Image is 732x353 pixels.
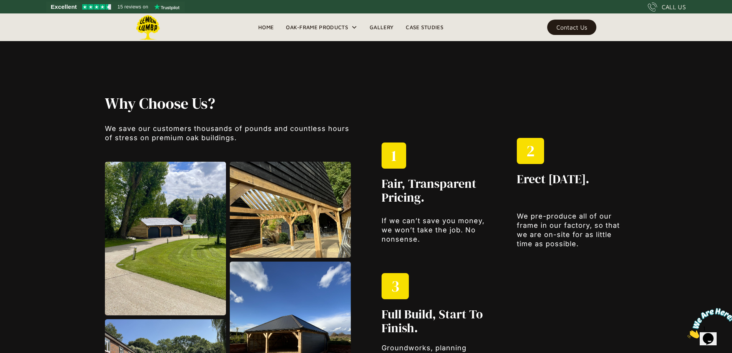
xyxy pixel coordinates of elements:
div: CALL US [662,2,686,12]
div: Oak-Frame Products [280,13,364,41]
span: Excellent [51,2,77,12]
h1: 3 [391,277,399,295]
iframe: chat widget [684,305,732,341]
span: 1 [3,3,6,10]
a: CALL US [648,2,686,12]
div: Contact Us [556,25,587,30]
h2: Fair, Transparent Pricing. [382,177,492,204]
h1: 1 [391,146,397,165]
span: 15 reviews on [118,2,148,12]
h1: 2 [526,142,534,160]
a: Gallery [364,22,400,33]
p: If we can’t save you money, we won’t take the job. No nonsense. [382,216,492,244]
p: We save our customers thousands of pounds and countless hours of stress on premium oak buildings. [105,124,351,143]
h2: Full Build, Start to Finish. [382,308,492,335]
img: Trustpilot 4.5 stars [82,4,111,10]
a: Contact Us [547,20,596,35]
p: We pre-produce all of our frame in our factory, so that we are on-site for as little time as poss... [517,212,627,249]
a: Case Studies [400,22,450,33]
a: See Lemon Lumba reviews on Trustpilot [46,2,185,12]
a: Home [252,22,280,33]
img: Trustpilot logo [154,4,179,10]
h1: Why Choose Us? [105,94,351,113]
h2: Erect [DATE]. [517,172,589,186]
img: Chat attention grabber [3,3,51,33]
div: Oak-Frame Products [286,23,348,32]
